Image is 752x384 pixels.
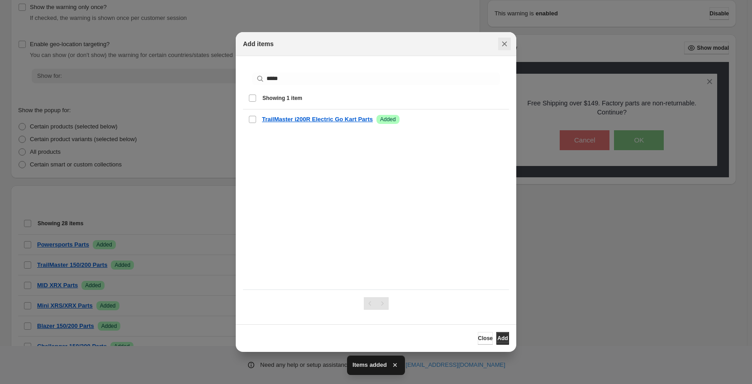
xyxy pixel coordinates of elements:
button: Close [498,38,511,50]
h2: Add items [243,39,274,48]
button: Add [496,332,509,345]
a: TrailMaster i200R Electric Go Kart Parts [262,115,373,124]
span: Add [497,335,508,342]
span: Added [380,116,396,123]
span: Showing 1 item [262,95,302,102]
span: Items added [352,360,387,370]
button: Close [478,332,493,345]
span: Close [478,335,493,342]
nav: Pagination [364,297,389,310]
